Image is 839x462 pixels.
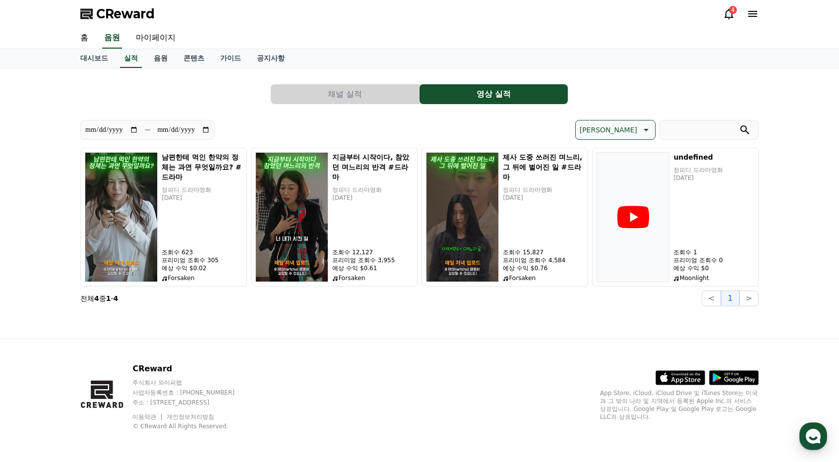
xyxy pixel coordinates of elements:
a: 가이드 [212,49,249,68]
button: undefined 정피디 드라마영화 [DATE] 조회수 1 프리미엄 조회수 0 예상 수익 $0 Moonlight [592,148,759,287]
button: 채널 실적 [271,84,419,104]
p: 조회수 623 [162,248,242,256]
h5: 제사 도중 쓰러진 며느리, 그 뒤에 벌어진 일 #드라마 [503,152,584,182]
a: 이용약관 [132,413,164,420]
a: 음원 [102,28,122,49]
a: 실적 [120,49,142,68]
p: Forsaken [503,274,584,282]
p: Forsaken [162,274,242,282]
h5: undefined [673,152,754,162]
p: 주소 : [STREET_ADDRESS] [132,399,253,406]
p: Forsaken [332,274,413,282]
div: 4 [729,6,737,14]
p: © CReward All Rights Reserved. [132,422,253,430]
p: Moonlight [673,274,754,282]
a: 개인정보처리방침 [167,413,214,420]
button: 지금부터 시작이다, 참았던 며느리의 반격 #드라마 지금부터 시작이다, 참았던 며느리의 반격 #드라마 정피디 드라마영화 [DATE] 조회수 12,127 프리미엄 조회수 3,95... [251,148,418,287]
a: CReward [80,6,155,22]
p: ~ [144,124,151,136]
a: 콘텐츠 [176,49,212,68]
button: 제사 도중 쓰러진 며느리, 그 뒤에 벌어진 일 #드라마 제사 도중 쓰러진 며느리, 그 뒤에 벌어진 일 #드라마 정피디 드라마영화 [DATE] 조회수 15,827 프리미엄 조회... [421,148,588,287]
a: 대시보드 [72,49,116,68]
p: 주식회사 와이피랩 [132,379,253,387]
p: 정피디 드라마영화 [503,186,584,194]
p: 프리미엄 조회수 0 [673,256,754,264]
button: < [702,290,721,306]
p: 조회수 12,127 [332,248,413,256]
button: > [739,290,759,306]
p: [DATE] [332,194,413,202]
p: 프리미엄 조회수 3,955 [332,256,413,264]
button: 영상 실적 [419,84,568,104]
p: 예상 수익 $0 [673,264,754,272]
strong: 4 [114,294,119,302]
p: 프리미엄 조회수 4,584 [503,256,584,264]
strong: 4 [94,294,99,302]
p: 정피디 드라마영화 [162,186,242,194]
p: [DATE] [673,174,754,182]
a: 채널 실적 [271,84,419,104]
h5: 남편한테 먹인 한약의 정체는 과연 무엇일까요? #드라마 [162,152,242,182]
p: App Store, iCloud, iCloud Drive 및 iTunes Store는 미국과 그 밖의 나라 및 지역에서 등록된 Apple Inc.의 서비스 상표입니다. Goo... [600,389,759,421]
a: 4 [723,8,735,20]
p: 사업자등록번호 : [PHONE_NUMBER] [132,389,253,397]
span: CReward [96,6,155,22]
a: 마이페이지 [128,28,183,49]
a: 공지사항 [249,49,293,68]
img: 남편한테 먹인 한약의 정체는 과연 무엇일까요? #드라마 [85,152,158,282]
p: 예상 수익 $0.02 [162,264,242,272]
img: 제사 도중 쓰러진 며느리, 그 뒤에 벌어진 일 #드라마 [426,152,499,282]
p: 예상 수익 $0.76 [503,264,584,272]
p: 프리미엄 조회수 305 [162,256,242,264]
p: 조회수 15,827 [503,248,584,256]
p: [PERSON_NAME] [580,123,637,137]
h5: 지금부터 시작이다, 참았던 며느리의 반격 #드라마 [332,152,413,182]
a: 홈 [72,28,96,49]
p: 정피디 드라마영화 [673,166,754,174]
p: CReward [132,363,253,375]
p: 조회수 1 [673,248,754,256]
p: [DATE] [503,194,584,202]
img: 지금부터 시작이다, 참았던 며느리의 반격 #드라마 [255,152,328,282]
strong: 1 [106,294,111,302]
p: 전체 중 - [80,293,118,303]
p: 예상 수익 $0.61 [332,264,413,272]
button: 남편한테 먹인 한약의 정체는 과연 무엇일까요? #드라마 남편한테 먹인 한약의 정체는 과연 무엇일까요? #드라마 정피디 드라마영화 [DATE] 조회수 623 프리미엄 조회수 3... [80,148,247,287]
button: 1 [721,290,739,306]
p: 정피디 드라마영화 [332,186,413,194]
a: 음원 [146,49,176,68]
button: [PERSON_NAME] [575,120,656,140]
p: [DATE] [162,194,242,202]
